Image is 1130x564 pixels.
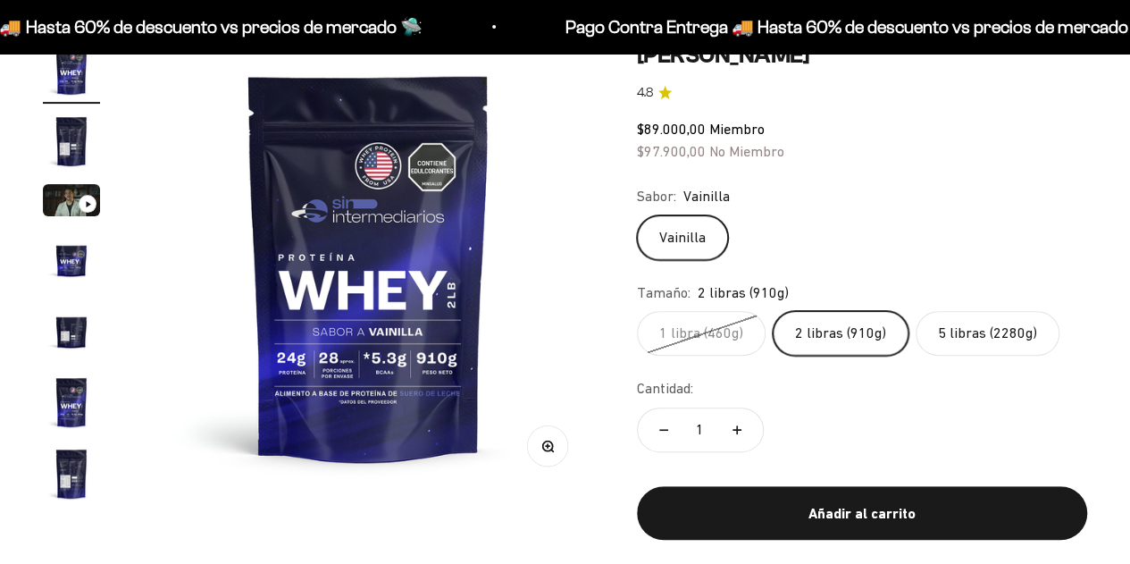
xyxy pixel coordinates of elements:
a: 4.84.8 de 5.0 estrellas [637,83,1087,103]
img: Proteína Whey - Vainilla [43,231,100,288]
button: Añadir al carrito [637,486,1087,540]
legend: Sabor: [637,185,676,208]
legend: Tamaño: [637,282,691,305]
button: Ir al artículo 3 [43,184,100,222]
span: 4.8 [637,83,653,103]
span: Vainilla [683,185,730,208]
span: $97.900,00 [637,143,706,159]
img: Proteína Whey - Vainilla [143,41,594,492]
button: Ir al artículo 2 [43,113,100,175]
img: Proteína Whey - Vainilla [43,41,100,98]
button: Ir al artículo 5 [43,302,100,365]
button: Ir al artículo 6 [43,374,100,436]
button: Ir al artículo 4 [43,231,100,293]
button: Aumentar cantidad [711,408,763,451]
img: Proteína Whey - Vainilla [43,113,100,170]
button: Ir al artículo 7 [43,445,100,508]
label: Cantidad: [637,377,693,400]
img: Proteína Whey - Vainilla [43,374,100,431]
span: 2 libras (910g) [698,282,789,305]
div: Añadir al carrito [673,502,1051,526]
span: No Miembro [709,143,784,159]
button: Reducir cantidad [638,408,690,451]
span: $89.000,00 [637,121,706,137]
button: Ir al artículo 1 [43,41,100,104]
img: Proteína Whey - Vainilla [43,302,100,359]
span: Miembro [709,121,765,137]
img: Proteína Whey - Vainilla [43,445,100,502]
h1: [PERSON_NAME] [637,41,1087,69]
